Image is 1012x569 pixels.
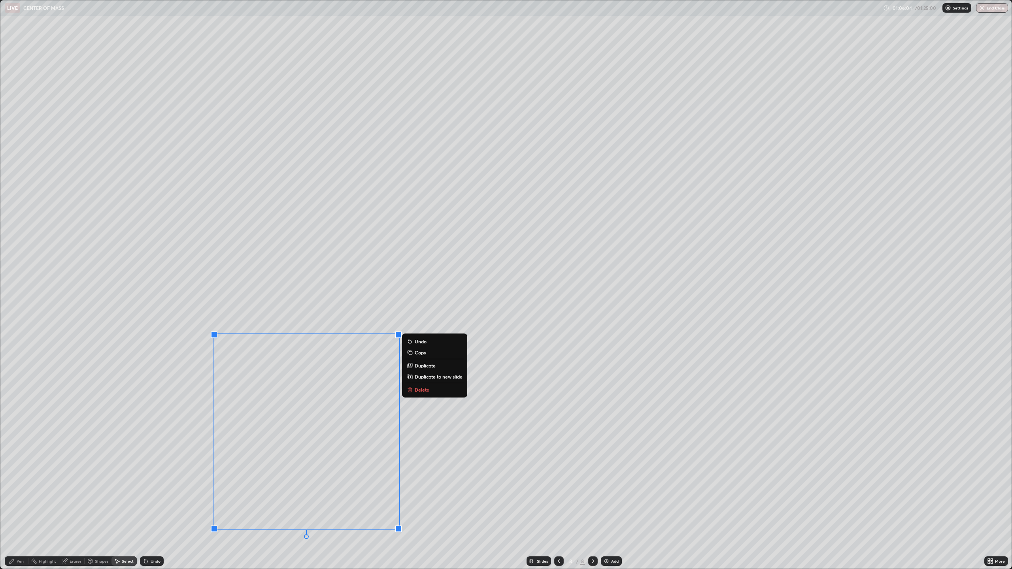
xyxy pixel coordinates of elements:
[17,559,24,563] div: Pen
[953,6,968,10] p: Settings
[415,338,427,345] p: Undo
[415,362,436,369] p: Duplicate
[945,5,951,11] img: class-settings-icons
[995,559,1005,563] div: More
[95,559,108,563] div: Shapes
[70,559,81,563] div: Eraser
[611,559,619,563] div: Add
[405,385,464,394] button: Delete
[151,559,160,563] div: Undo
[576,559,579,563] div: /
[405,372,464,381] button: Duplicate to new slide
[979,5,985,11] img: end-class-cross
[23,5,64,11] p: CENTER OF MASS
[39,559,56,563] div: Highlight
[976,3,1008,13] button: End Class
[122,559,134,563] div: Select
[580,558,585,565] div: 8
[415,386,429,393] p: Delete
[415,373,463,380] p: Duplicate to new slide
[415,349,426,356] p: Copy
[7,5,18,11] p: LIVE
[405,361,464,370] button: Duplicate
[603,558,610,564] img: add-slide-button
[405,337,464,346] button: Undo
[567,559,575,563] div: 8
[537,559,548,563] div: Slides
[405,348,464,357] button: Copy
